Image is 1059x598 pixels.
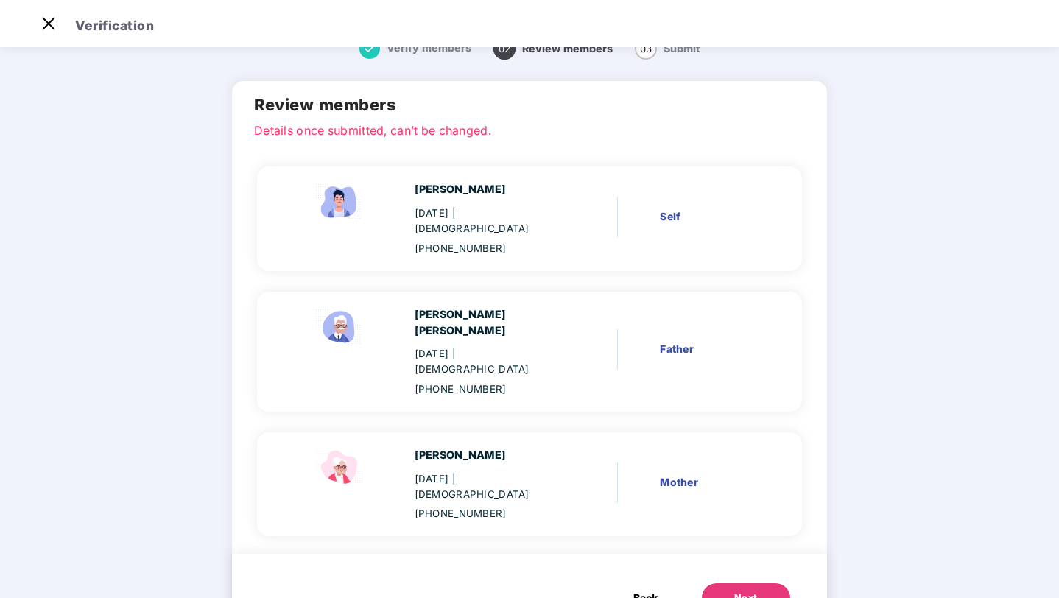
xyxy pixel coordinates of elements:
[415,381,561,397] div: [PHONE_NUMBER]
[415,205,561,236] div: [DATE]
[310,181,369,222] img: svg+xml;base64,PHN2ZyBpZD0iRW1wbG95ZWVfbWFsZSIgeG1sbnM9Imh0dHA6Ly93d3cudzMub3JnLzIwMDAvc3ZnIiB3aW...
[310,306,369,348] img: svg+xml;base64,PHN2ZyBpZD0iRmF0aGVyX2ljb24iIHhtbG5zPSJodHRwOi8vd3d3LnczLm9yZy8yMDAwL3N2ZyIgeG1sbn...
[310,447,369,488] img: svg+xml;base64,PHN2ZyB4bWxucz0iaHR0cDovL3d3dy53My5vcmcvMjAwMC9zdmciIHdpZHRoPSI1NCIgaGVpZ2h0PSIzOC...
[254,92,805,117] h2: Review members
[359,38,380,59] img: svg+xml;base64,PHN2ZyB4bWxucz0iaHR0cDovL3d3dy53My5vcmcvMjAwMC9zdmciIHdpZHRoPSIxNiIgaGVpZ2h0PSIxNi...
[660,341,757,357] div: Father
[415,506,561,521] div: [PHONE_NUMBER]
[415,241,561,256] div: [PHONE_NUMBER]
[664,42,700,54] span: Submit
[415,207,529,234] span: | [DEMOGRAPHIC_DATA]
[387,41,471,54] span: Verify members
[635,38,657,60] span: 03
[493,38,516,60] span: 02
[415,473,529,500] span: | [DEMOGRAPHIC_DATA]
[415,181,561,197] div: [PERSON_NAME]
[254,122,805,135] p: Details once submitted, can’t be changed.
[415,447,561,463] div: [PERSON_NAME]
[660,208,757,225] div: Self
[415,471,561,502] div: [DATE]
[522,42,613,54] span: Review members
[660,474,757,490] div: Mother
[415,306,561,340] div: [PERSON_NAME] [PERSON_NAME]
[415,346,561,377] div: [DATE]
